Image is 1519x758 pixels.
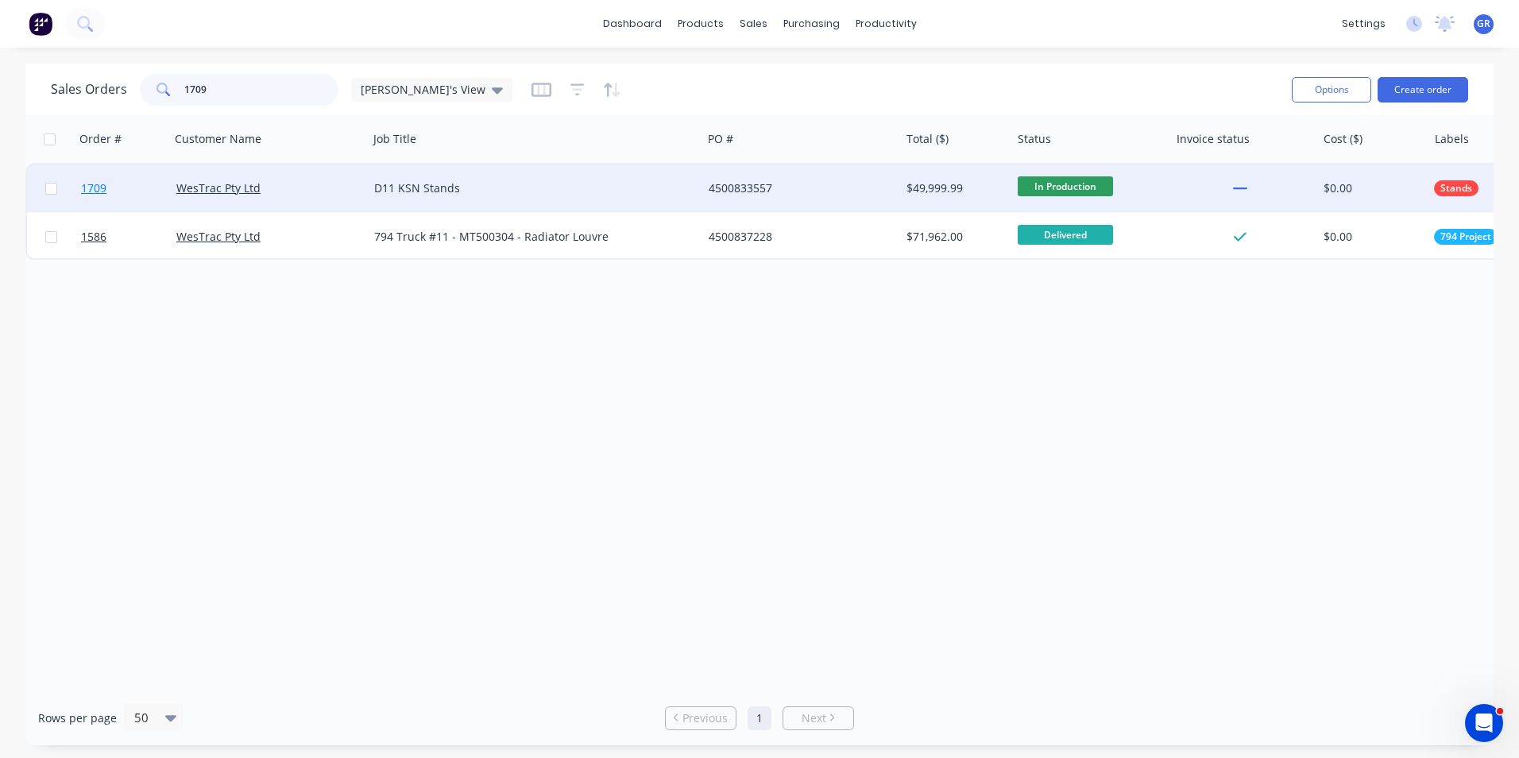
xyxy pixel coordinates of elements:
[1334,12,1393,36] div: settings
[1324,131,1362,147] div: Cost ($)
[38,710,117,726] span: Rows per page
[1324,180,1417,196] div: $0.00
[176,229,261,244] a: WesTrac Pty Ltd
[81,229,106,245] span: 1586
[1378,77,1468,102] button: Create order
[81,180,106,196] span: 1709
[374,180,679,196] div: D11 KSN Stands
[848,12,925,36] div: productivity
[1018,131,1051,147] div: Status
[682,710,728,726] span: Previous
[1018,176,1113,196] span: In Production
[361,81,485,98] span: [PERSON_NAME]'s View
[51,82,127,97] h1: Sales Orders
[802,710,826,726] span: Next
[1440,180,1472,196] span: Stands
[1435,131,1469,147] div: Labels
[666,710,736,726] a: Previous page
[708,131,733,147] div: PO #
[29,12,52,36] img: Factory
[175,131,261,147] div: Customer Name
[1292,77,1371,102] button: Options
[659,706,860,730] ul: Pagination
[906,131,949,147] div: Total ($)
[184,74,339,106] input: Search...
[1324,229,1417,245] div: $0.00
[81,164,176,212] a: 1709
[1440,229,1491,245] span: 794 Project
[1018,225,1113,245] span: Delivered
[1177,131,1250,147] div: Invoice status
[373,131,416,147] div: Job Title
[775,12,848,36] div: purchasing
[1434,180,1478,196] button: Stands
[1465,704,1503,742] iframe: Intercom live chat
[748,706,771,730] a: Page 1 is your current page
[906,180,1000,196] div: $49,999.99
[670,12,732,36] div: products
[79,131,122,147] div: Order #
[709,229,885,245] div: 4500837228
[906,229,1000,245] div: $71,962.00
[783,710,853,726] a: Next page
[81,213,176,261] a: 1586
[374,229,679,245] div: 794 Truck #11 - MT500304 - Radiator Louvre
[176,180,261,195] a: WesTrac Pty Ltd
[709,180,885,196] div: 4500833557
[595,12,670,36] a: dashboard
[1477,17,1490,31] span: GR
[732,12,775,36] div: sales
